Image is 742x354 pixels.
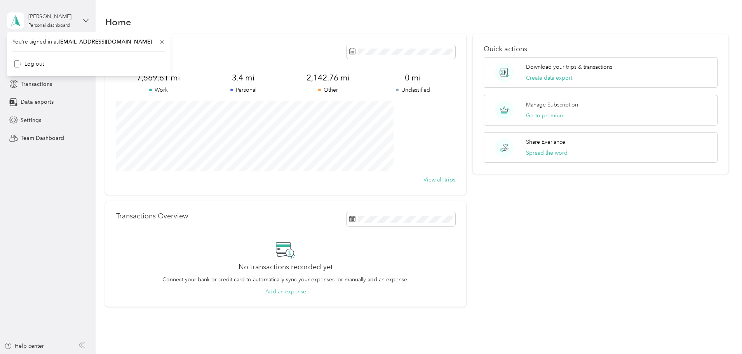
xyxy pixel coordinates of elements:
p: Manage Subscription [526,101,578,109]
p: Share Everlance [526,138,565,146]
h1: Home [105,18,131,26]
h2: No transactions recorded yet [239,263,333,271]
span: Data exports [21,98,54,106]
span: 0 mi [370,72,455,83]
button: Spread the word [526,149,568,157]
span: 3.4 mi [201,72,286,83]
span: Transactions [21,80,52,88]
span: Team Dashboard [21,134,64,142]
span: Settings [21,116,41,124]
button: Go to premium [526,112,564,120]
p: Unclassified [370,86,455,94]
iframe: Everlance-gr Chat Button Frame [698,310,742,354]
div: Personal dashboard [28,23,70,28]
span: [EMAIL_ADDRESS][DOMAIN_NAME] [59,38,152,45]
p: Work [116,86,201,94]
p: Personal [201,86,286,94]
button: Add an expense [265,288,306,296]
div: [PERSON_NAME] [28,12,77,21]
span: 2,142.76 mi [286,72,370,83]
p: Other [286,86,370,94]
p: Transactions Overview [116,212,188,220]
p: Quick actions [484,45,718,53]
button: Help center [4,342,44,350]
button: Create data export [526,74,572,82]
div: Log out [14,60,44,68]
span: You’re signed in as [12,38,165,46]
p: Download your trips & transactions [526,63,612,71]
span: 7,569.61 mi [116,72,201,83]
button: View all trips [423,176,455,184]
p: Connect your bank or credit card to automatically sync your expenses, or manually add an expense. [162,276,409,284]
